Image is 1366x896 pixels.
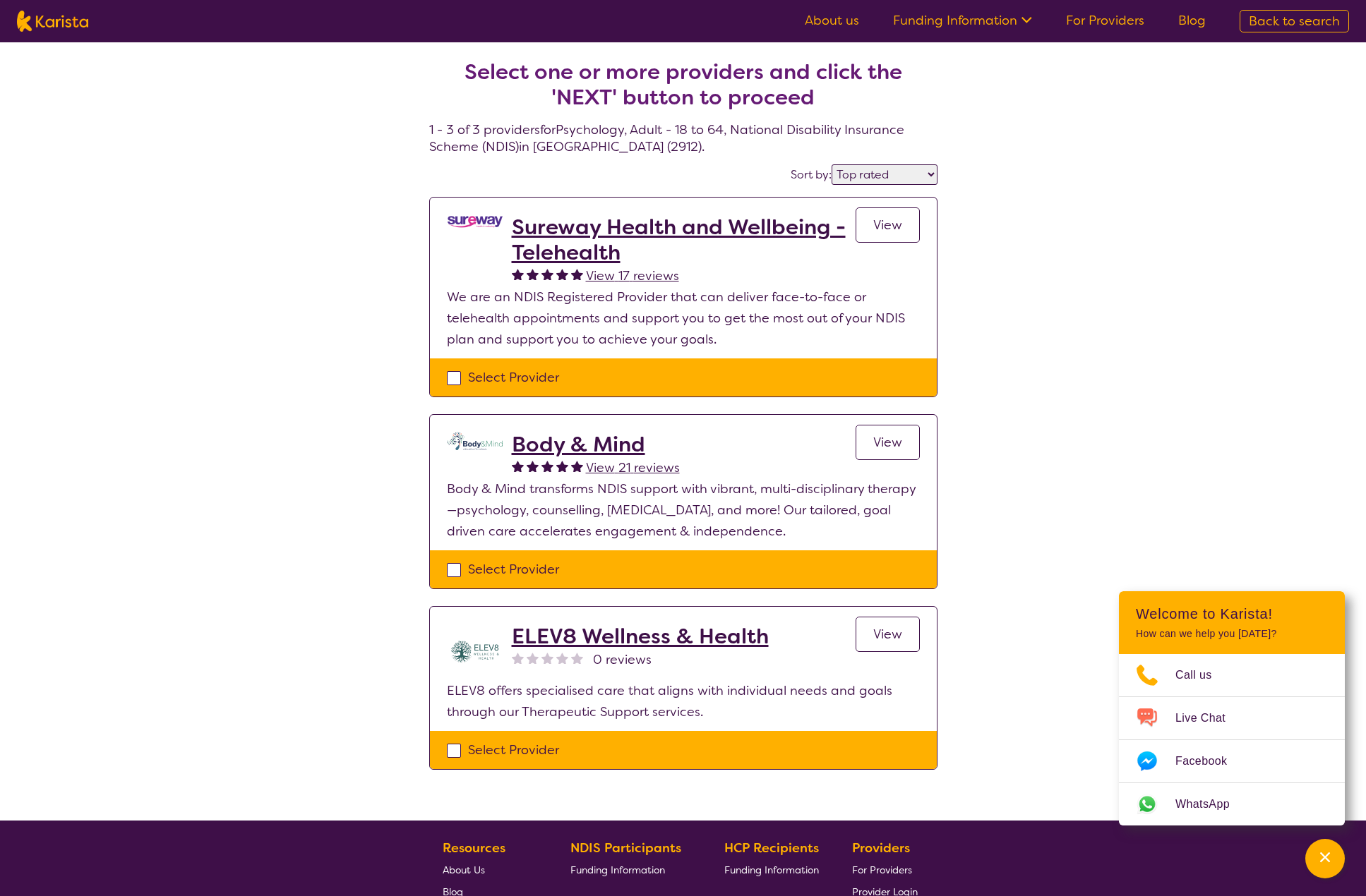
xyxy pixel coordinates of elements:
b: Providers [852,840,910,856]
a: About Us [443,859,537,880]
label: Sort by: [791,167,832,182]
a: Funding Information [724,859,819,880]
a: View [856,617,920,652]
img: nonereviewstar [512,652,524,664]
p: We are an NDIS Registered Provider that can deliver face-to-face or telehealth appointments and s... [447,286,920,350]
h2: Welcome to Karista! [1136,605,1328,622]
a: About us [805,12,859,29]
b: HCP Recipients [724,840,819,856]
b: NDIS Participants [570,840,681,856]
a: For Providers [852,859,918,880]
img: yihuczgmrom8nsaxakka.jpg [447,624,503,680]
span: Call us [1175,665,1229,686]
a: Web link opens in a new tab. [1119,783,1345,825]
p: ELEV8 offers specialised care that aligns with individual needs and goals through our Therapeutic... [447,680,920,722]
a: Back to search [1240,10,1349,32]
img: fullstar [512,460,524,472]
div: Channel Menu [1119,591,1345,825]
img: Karista logo [17,11,88,32]
ul: Choose channel [1119,654,1345,825]
img: nonereviewstar [527,652,539,664]
img: vgwqq8bzw4bddvbx0uac.png [447,214,503,229]
span: View [873,626,902,643]
a: Blog [1178,12,1206,29]
h4: 1 - 3 of 3 providers for Psychology , Adult - 18 to 64 , National Disability Insurance Scheme (ND... [429,25,937,155]
img: fullstar [571,460,583,472]
p: Body & Mind transforms NDIS support with vibrant, multi-disciplinary therapy—psychology, counsell... [447,478,920,542]
img: nonereviewstar [541,652,553,664]
span: Live Chat [1175,708,1242,729]
span: Back to search [1249,13,1340,30]
a: ELEV8 Wellness & Health [512,624,769,649]
span: Funding Information [724,864,819,876]
span: Facebook [1175,751,1244,772]
span: Funding Information [570,864,665,876]
span: View 21 reviews [586,459,680,476]
a: For Providers [1066,12,1144,29]
p: How can we help you [DATE]? [1136,628,1328,640]
img: fullstar [512,268,524,280]
img: fullstar [541,460,553,472]
span: About Us [443,864,485,876]
img: nonereviewstar [571,652,583,664]
span: WhatsApp [1175,794,1247,815]
img: fullstar [556,268,568,280]
span: 0 reviews [593,649,652,670]
span: For Providers [852,864,912,876]
span: View 17 reviews [586,267,679,284]
a: Funding Information [570,859,692,880]
a: View [856,425,920,460]
img: fullstar [556,460,568,472]
b: Resources [443,840,505,856]
a: Sureway Health and Wellbeing - Telehealth [512,214,856,265]
a: View [856,207,920,243]
img: fullstar [541,268,553,280]
span: View [873,434,902,451]
img: fullstar [527,268,539,280]
span: View [873,217,902,234]
img: fullstar [527,460,539,472]
a: View 17 reviews [586,265,679,286]
img: qmpolprhjdhzpcuekzqg.svg [447,432,503,450]
button: Channel Menu [1305,839,1345,878]
img: fullstar [571,268,583,280]
a: View 21 reviews [586,457,680,478]
img: nonereviewstar [556,652,568,664]
h2: Select one or more providers and click the 'NEXT' button to proceed [446,59,921,110]
a: Funding Information [893,12,1032,29]
a: Body & Mind [512,432,680,457]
